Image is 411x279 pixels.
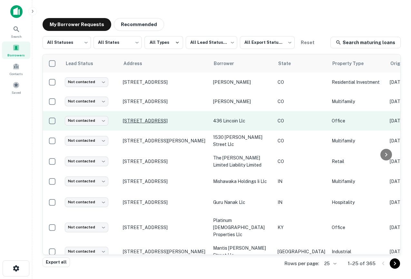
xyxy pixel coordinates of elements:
[332,158,383,165] p: Retail
[213,79,271,86] p: [PERSON_NAME]
[186,34,237,51] div: All Lead Statuses
[332,248,383,255] p: Industrial
[144,36,183,49] button: All Types
[120,54,210,72] th: Address
[278,178,325,185] p: IN
[379,227,411,258] iframe: Chat Widget
[240,34,295,51] div: All Export Statuses
[213,245,271,259] p: mantis [PERSON_NAME] street llc
[65,136,108,145] div: Not contacted
[278,79,325,86] p: CO
[43,257,70,267] button: Export all
[284,260,319,267] p: Rows per page:
[123,178,207,184] p: [STREET_ADDRESS]
[123,138,207,144] p: [STREET_ADDRESS][PERSON_NAME]
[65,177,108,186] div: Not contacted
[11,34,22,39] span: Search
[274,54,328,72] th: State
[278,137,325,144] p: CO
[2,23,30,40] a: Search
[114,18,164,31] button: Recommended
[278,248,325,255] p: [GEOGRAPHIC_DATA]
[278,158,325,165] p: CO
[123,159,207,164] p: [STREET_ADDRESS]
[322,259,338,268] div: 25
[65,60,102,67] span: Lead Status
[10,5,23,18] img: capitalize-icon.png
[213,217,271,238] p: platinum [DEMOGRAPHIC_DATA] properties llc
[123,249,207,255] p: [STREET_ADDRESS][PERSON_NAME]
[93,34,142,51] div: All States
[10,71,23,76] span: Contacts
[213,117,271,124] p: 436 lincoin llc
[278,60,299,67] span: State
[123,79,207,85] p: [STREET_ADDRESS]
[332,199,383,206] p: Hospitality
[332,117,383,124] p: Office
[12,90,21,95] span: Saved
[2,42,30,59] a: Borrowers
[213,199,271,206] p: guru nanak llc
[348,260,376,267] p: 1–25 of 365
[332,137,383,144] p: Multifamily
[43,34,91,51] div: All Statuses
[213,98,271,105] p: [PERSON_NAME]
[62,54,120,72] th: Lead Status
[65,197,108,207] div: Not contacted
[332,79,383,86] p: Residential Investment
[213,154,271,168] p: the [PERSON_NAME] limited liability limited
[214,60,242,67] span: Borrower
[330,37,401,48] a: Search maturing loans
[123,199,207,205] p: [STREET_ADDRESS]
[2,79,30,96] a: Saved
[65,97,108,106] div: Not contacted
[65,247,108,256] div: Not contacted
[123,60,151,67] span: Address
[278,117,325,124] p: CO
[123,99,207,104] p: [STREET_ADDRESS]
[123,225,207,230] p: [STREET_ADDRESS]
[210,54,274,72] th: Borrower
[7,53,25,58] span: Borrowers
[65,116,108,125] div: Not contacted
[297,36,318,49] button: Reset
[278,98,325,105] p: CO
[278,199,325,206] p: IN
[332,178,383,185] p: Multifamily
[213,178,271,185] p: mishawaka holdings ii llc
[328,54,387,72] th: Property Type
[213,134,271,148] p: 1530 [PERSON_NAME] street llc
[65,223,108,232] div: Not contacted
[332,60,372,67] span: Property Type
[123,118,207,124] p: [STREET_ADDRESS]
[65,157,108,166] div: Not contacted
[390,258,400,269] button: Go to next page
[332,224,383,231] p: Office
[332,98,383,105] p: Multifamily
[65,77,108,87] div: Not contacted
[278,224,325,231] p: KY
[43,18,111,31] button: My Borrower Requests
[2,60,30,78] a: Contacts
